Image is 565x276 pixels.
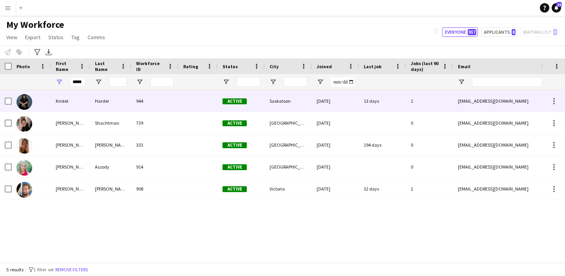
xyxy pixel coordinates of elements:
a: Status [45,32,67,42]
button: Open Filter Menu [458,78,465,85]
button: Everyone957 [442,27,478,37]
span: Active [222,164,247,170]
span: Comms [87,34,105,41]
img: Kristopher Tetreault [16,182,32,198]
span: Status [48,34,64,41]
div: 32 days [359,178,406,200]
span: 957 [468,29,476,35]
button: Remove filters [54,265,89,274]
input: First Name Filter Input [70,77,86,87]
span: Status [222,64,238,69]
button: Open Filter Menu [270,78,277,85]
button: Open Filter Menu [136,78,143,85]
div: [GEOGRAPHIC_DATA] [265,156,312,178]
div: Victoria [265,178,312,200]
button: Open Filter Menu [317,78,324,85]
span: Active [222,142,247,148]
img: Kristel Harder [16,94,32,110]
input: Last Name Filter Input [109,77,127,87]
div: Aszody [90,156,131,178]
input: Status Filter Input [237,77,260,87]
input: City Filter Input [284,77,307,87]
div: 914 [131,156,179,178]
span: Rating [183,64,198,69]
div: 0 [406,112,453,134]
img: Kristen Shachtman [16,116,32,132]
div: 0 [406,134,453,156]
a: Export [22,32,44,42]
img: Kristin Avery [16,138,32,154]
div: 333 [131,134,179,156]
span: My Workforce [6,19,64,31]
span: Workforce ID [136,60,164,72]
div: 944 [131,90,179,112]
div: 194 days [359,134,406,156]
div: 13 days [359,90,406,112]
div: [GEOGRAPHIC_DATA] [265,112,312,134]
span: Jobs (last 90 days) [411,60,439,72]
div: 0 [406,156,453,178]
span: Active [222,98,247,104]
div: [DATE] [312,112,359,134]
div: [DATE] [312,156,359,178]
div: Saskatoon [265,90,312,112]
div: Harder [90,90,131,112]
app-action-btn: Export XLSX [44,47,53,57]
span: First Name [56,60,76,72]
div: 2 [406,178,453,200]
div: [DATE] [312,90,359,112]
span: Joined [317,64,332,69]
div: [PERSON_NAME] [51,156,90,178]
div: [PERSON_NAME] [90,178,131,200]
div: [PERSON_NAME] [51,112,90,134]
a: Tag [68,32,83,42]
span: Last job [364,64,381,69]
app-action-btn: Advanced filters [33,47,42,57]
span: 8 [512,29,516,35]
div: Shachtman [90,112,131,134]
div: [PERSON_NAME] [51,178,90,200]
div: [PERSON_NAME] [51,134,90,156]
span: View [6,34,17,41]
button: Open Filter Menu [95,78,102,85]
input: Workforce ID Filter Input [150,77,174,87]
div: Kristel [51,90,90,112]
a: 10 [552,3,561,13]
span: Tag [71,34,80,41]
span: Active [222,186,247,192]
input: Joined Filter Input [331,77,354,87]
span: Active [222,120,247,126]
a: View [3,32,20,42]
span: City [270,64,279,69]
span: Last Name [95,60,117,72]
span: Photo [16,64,30,69]
span: 10 [556,2,562,7]
div: [DATE] [312,178,359,200]
span: Email [458,64,470,69]
div: [DATE] [312,134,359,156]
button: Open Filter Menu [222,78,230,85]
div: [GEOGRAPHIC_DATA] [265,134,312,156]
div: [PERSON_NAME] [90,134,131,156]
div: 1 [406,90,453,112]
div: 908 [131,178,179,200]
img: Kristina Aszody [16,160,32,176]
a: Comms [84,32,108,42]
span: Export [25,34,40,41]
span: 1 filter set [33,267,54,272]
button: Applicants8 [481,27,517,37]
button: Open Filter Menu [56,78,63,85]
div: 739 [131,112,179,134]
